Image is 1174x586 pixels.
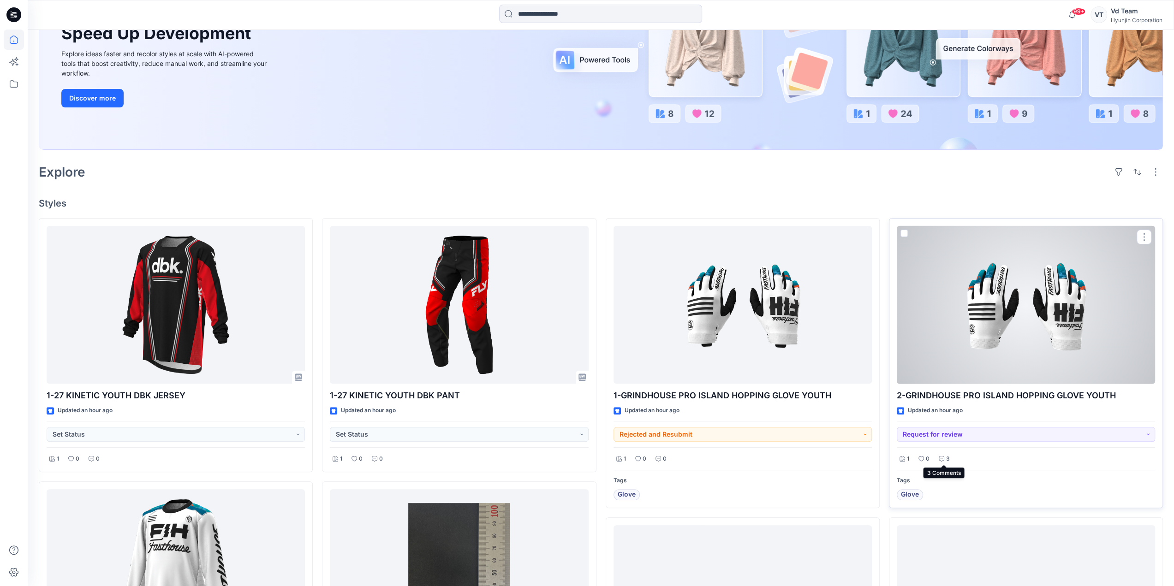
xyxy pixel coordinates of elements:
[47,389,305,402] p: 1-27 KINETIC YOUTH DBK JERSEY
[908,406,963,415] p: Updated an hour ago
[907,454,909,464] p: 1
[643,454,646,464] p: 0
[340,454,342,464] p: 1
[624,454,626,464] p: 1
[61,89,269,107] a: Discover more
[614,389,872,402] p: 1-GRINDHOUSE PRO ISLAND HOPPING GLOVE YOUTH
[663,454,667,464] p: 0
[61,89,124,107] button: Discover more
[47,226,305,384] a: 1-27 KINETIC YOUTH DBK JERSEY
[39,165,85,179] h2: Explore
[96,454,100,464] p: 0
[897,389,1155,402] p: 2-GRINDHOUSE PRO ISLAND HOPPING GLOVE YOUTH
[625,406,679,415] p: Updated an hour ago
[614,476,872,485] p: Tags
[57,454,59,464] p: 1
[39,198,1163,209] h4: Styles
[901,489,919,500] span: Glove
[897,476,1155,485] p: Tags
[1111,17,1162,24] div: Hyunjin Corporation
[61,49,269,78] div: Explore ideas faster and recolor styles at scale with AI-powered tools that boost creativity, red...
[618,489,636,500] span: Glove
[1072,8,1085,15] span: 99+
[1111,6,1162,17] div: Vd Team
[341,406,396,415] p: Updated an hour ago
[897,226,1155,384] a: 2-GRINDHOUSE PRO ISLAND HOPPING GLOVE YOUTH
[1091,6,1107,23] div: VT
[379,454,383,464] p: 0
[330,226,588,384] a: 1-27 KINETIC YOUTH DBK PANT
[76,454,79,464] p: 0
[58,406,113,415] p: Updated an hour ago
[330,389,588,402] p: 1-27 KINETIC YOUTH DBK PANT
[614,226,872,384] a: 1-GRINDHOUSE PRO ISLAND HOPPING GLOVE YOUTH
[946,454,950,464] p: 3
[359,454,363,464] p: 0
[926,454,930,464] p: 0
